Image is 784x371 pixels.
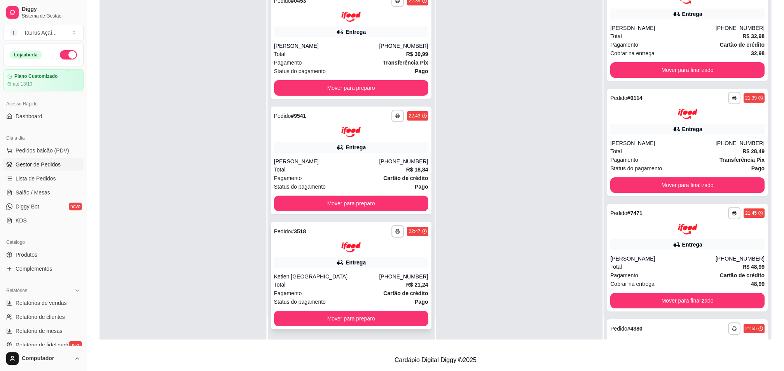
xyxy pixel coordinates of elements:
[3,110,84,122] a: Dashboard
[610,210,627,216] span: Pedido
[745,210,757,216] div: 21:45
[3,158,84,171] a: Gestor de Pedidos
[16,203,39,210] span: Diggy Bot
[60,50,77,59] button: Alterar Status
[274,311,428,326] button: Mover para preparo
[6,287,27,294] span: Relatórios
[341,12,361,22] img: ifood
[274,174,302,182] span: Pagamento
[87,349,784,371] footer: Cardápio Digital Diggy © 2025
[24,29,57,37] div: Taurus Açaí ...
[610,177,765,193] button: Mover para finalizado
[3,132,84,144] div: Dia a dia
[678,109,697,119] img: ifood
[610,164,662,173] span: Status do pagamento
[274,58,302,67] span: Pagamento
[274,165,286,174] span: Total
[379,42,428,50] div: [PHONE_NUMBER]
[274,182,326,191] span: Status do pagamento
[745,95,757,101] div: 21:39
[745,325,757,332] div: 21:55
[716,24,765,32] div: [PHONE_NUMBER]
[742,33,765,39] strong: R$ 32,98
[682,241,702,248] div: Entrega
[627,210,643,216] strong: # 7471
[16,189,50,196] span: Salão / Mesas
[3,144,84,157] button: Pedidos balcão (PDV)
[14,73,58,79] article: Plano Customizado
[610,262,622,271] span: Total
[10,51,42,59] div: Loja aberta
[406,166,428,173] strong: R$ 18,84
[16,313,65,321] span: Relatório de clientes
[16,175,56,182] span: Lista de Pedidos
[415,184,428,190] strong: Pago
[274,42,379,50] div: [PERSON_NAME]
[610,40,638,49] span: Pagamento
[346,28,366,36] div: Entrega
[409,228,420,234] div: 22:47
[610,156,638,164] span: Pagamento
[610,280,655,288] span: Cobrar na entrega
[13,81,32,87] article: até 13/10
[16,217,27,224] span: KDS
[610,24,716,32] div: [PERSON_NAME]
[3,186,84,199] a: Salão / Mesas
[16,299,67,307] span: Relatórios de vendas
[751,165,765,171] strong: Pago
[22,355,71,362] span: Computador
[742,148,765,154] strong: R$ 28,49
[3,3,84,22] a: DiggySistema de Gestão
[409,113,420,119] div: 22:43
[291,113,306,119] strong: # 9541
[610,95,627,101] span: Pedido
[610,255,716,262] div: [PERSON_NAME]
[3,98,84,110] div: Acesso Rápido
[22,6,80,13] span: Diggy
[16,161,61,168] span: Gestor de Pedidos
[415,299,428,305] strong: Pago
[274,157,379,165] div: [PERSON_NAME]
[3,214,84,227] a: KDS
[610,293,765,308] button: Mover para finalizado
[610,147,622,156] span: Total
[3,69,84,91] a: Plano Customizadoaté 13/10
[274,297,326,306] span: Status do pagamento
[341,127,361,137] img: ifood
[274,50,286,58] span: Total
[274,80,428,96] button: Mover para preparo
[346,259,366,266] div: Entrega
[3,339,84,351] a: Relatório de fidelidadenovo
[720,42,765,48] strong: Cartão de crédito
[720,272,765,278] strong: Cartão de crédito
[383,59,428,66] strong: Transferência Pix
[682,10,702,18] div: Entrega
[274,289,302,297] span: Pagamento
[379,273,428,280] div: [PHONE_NUMBER]
[678,224,697,234] img: ifood
[406,51,428,57] strong: R$ 30,99
[341,242,361,253] img: ifood
[751,281,765,287] strong: 48,99
[682,125,702,133] div: Entrega
[716,255,765,262] div: [PHONE_NUMBER]
[16,341,70,349] span: Relatório de fidelidade
[678,339,697,350] img: ifood
[22,13,80,19] span: Sistema de Gestão
[274,196,428,211] button: Mover para preparo
[627,95,643,101] strong: # 0114
[406,282,428,288] strong: R$ 21,24
[274,228,291,234] span: Pedido
[3,297,84,309] a: Relatórios de vendas
[16,251,37,259] span: Produtos
[610,139,716,147] div: [PERSON_NAME]
[383,175,428,181] strong: Cartão de crédito
[610,271,638,280] span: Pagamento
[16,265,52,273] span: Complementos
[610,32,622,40] span: Total
[346,143,366,151] div: Entrega
[3,248,84,261] a: Produtos
[274,67,326,75] span: Status do pagamento
[610,49,655,58] span: Cobrar na entrega
[379,157,428,165] div: [PHONE_NUMBER]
